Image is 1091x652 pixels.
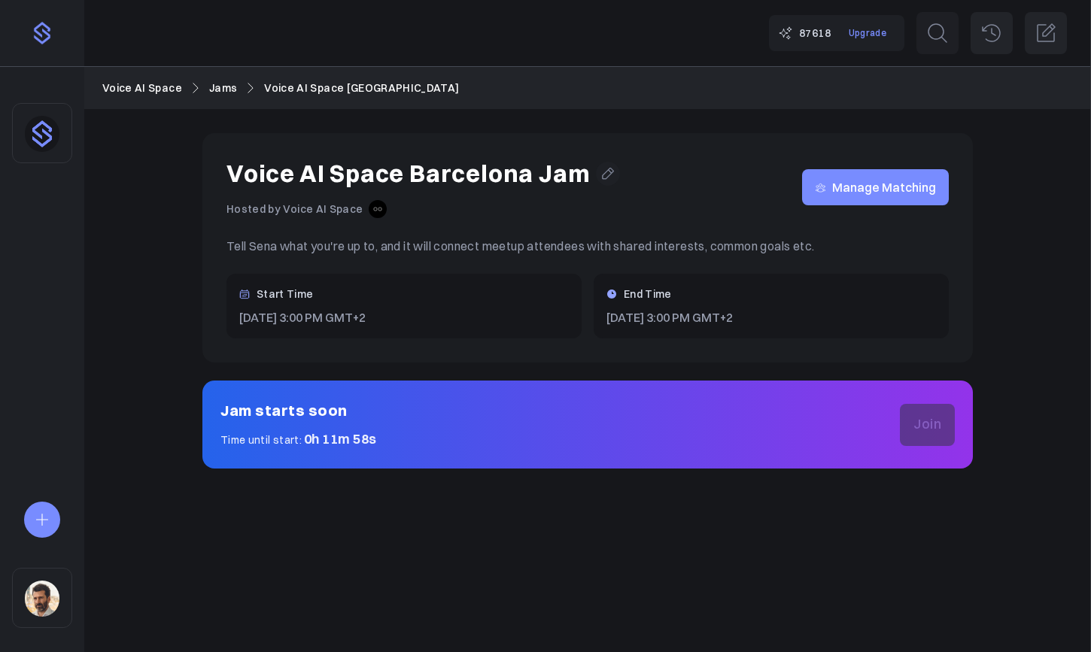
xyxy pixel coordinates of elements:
[209,80,237,96] a: Jams
[369,200,387,218] img: 9mhdfgk8p09k1q6k3czsv07kq9ew
[25,581,59,617] img: sqr4epb0z8e5jm577i6jxqftq3ng
[102,80,182,96] a: Voice AI Space
[239,308,570,326] p: [DATE] 3:00 PM GMT+2
[220,433,302,447] span: Time until start:
[264,80,459,96] a: Voice AI Space [GEOGRAPHIC_DATA]
[257,286,314,302] h3: Start Time
[102,80,1073,96] nav: Breadcrumb
[226,201,363,217] p: Hosted by Voice AI Space
[840,21,895,44] a: Upgrade
[226,236,949,256] p: Tell Sena what you're up to, and it will connect meetup attendees with shared interests, common g...
[220,399,348,423] h2: Jam starts soon
[624,286,672,302] h3: End Time
[226,157,590,191] h1: Voice AI Space Barcelona Jam
[30,21,54,45] img: purple-logo-18f04229334c5639164ff563510a1dba46e1211543e89c7069427642f6c28bac.png
[802,169,949,205] a: Manage Matching
[900,404,955,446] button: Join
[25,116,59,152] img: dhnou9yomun9587rl8johsq6w6vr
[606,308,937,326] p: [DATE] 3:00 PM GMT+2
[799,25,831,41] span: 87618
[304,430,377,447] span: 0h 11m 58s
